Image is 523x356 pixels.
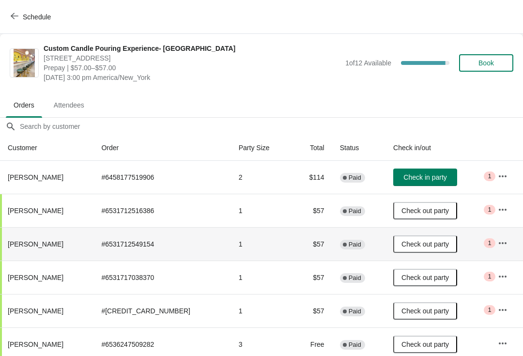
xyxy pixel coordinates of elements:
span: Check out party [401,341,449,348]
span: [STREET_ADDRESS] [44,53,340,63]
span: Custom Candle Pouring Experience- [GEOGRAPHIC_DATA] [44,44,340,53]
button: Check out party [393,336,457,353]
span: [PERSON_NAME] [8,240,63,248]
button: Check out party [393,235,457,253]
button: Schedule [5,8,59,26]
span: 1 [488,306,491,314]
th: Status [332,135,385,161]
img: Custom Candle Pouring Experience- Delray Beach [14,49,35,77]
td: 1 [231,261,292,294]
button: Check out party [393,202,457,219]
span: [PERSON_NAME] [8,307,63,315]
span: Check out party [401,240,449,248]
td: $114 [292,161,332,194]
span: Paid [349,241,361,248]
span: Attendees [46,96,92,114]
span: 1 [488,273,491,280]
span: [PERSON_NAME] [8,274,63,281]
span: Prepay | $57.00–$57.00 [44,63,340,73]
th: Total [292,135,332,161]
td: $57 [292,227,332,261]
button: Check out party [393,302,457,320]
span: 1 of 12 Available [345,59,391,67]
span: Check out party [401,274,449,281]
span: Paid [349,174,361,182]
td: # 6458177519906 [93,161,231,194]
button: Check in party [393,169,457,186]
span: Paid [349,308,361,315]
td: 1 [231,194,292,227]
span: Orders [6,96,42,114]
td: 2 [231,161,292,194]
span: Paid [349,207,361,215]
td: $57 [292,294,332,327]
span: [PERSON_NAME] [8,173,63,181]
span: Check out party [401,307,449,315]
td: # 6531712516386 [93,194,231,227]
span: 1 [488,172,491,180]
span: 1 [488,206,491,214]
span: Paid [349,341,361,349]
td: $57 [292,194,332,227]
td: 1 [231,227,292,261]
td: # 6531717038370 [93,261,231,294]
button: Check out party [393,269,457,286]
th: Check in/out [385,135,490,161]
input: Search by customer [19,118,523,135]
th: Order [93,135,231,161]
span: [PERSON_NAME] [8,207,63,215]
button: Book [459,54,513,72]
span: [DATE] 3:00 pm America/New_York [44,73,340,82]
td: 1 [231,294,292,327]
th: Party Size [231,135,292,161]
span: Paid [349,274,361,282]
td: # [CREDIT_CARD_NUMBER] [93,294,231,327]
span: Schedule [23,13,51,21]
span: Book [478,59,494,67]
span: 1 [488,239,491,247]
td: $57 [292,261,332,294]
span: [PERSON_NAME] [8,341,63,348]
td: # 6531712549154 [93,227,231,261]
span: Check in party [403,173,446,181]
span: Check out party [401,207,449,215]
